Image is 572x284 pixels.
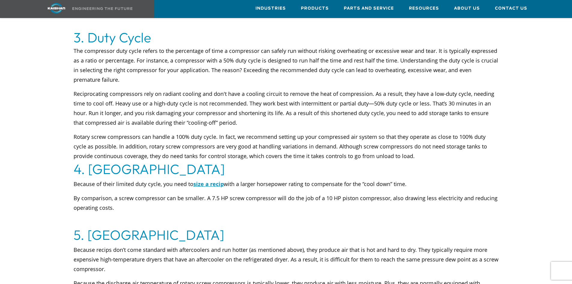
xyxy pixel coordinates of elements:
span: About Us [454,5,480,12]
h2: 3. Duty Cycle [74,29,499,46]
img: Engineering the future [72,7,132,10]
span: Products [301,5,329,12]
a: Products [301,0,329,17]
span: Contact Us [495,5,527,12]
a: Parts and Service [344,0,394,17]
a: Industries [256,0,286,17]
p: Reciprocating compressors rely on radiant cooling and don't have a cooling circuit to remove the ... [74,89,499,127]
span: Resources [409,5,439,12]
p: The compressor duty cycle refers to the percentage of time a compressor can safely run without ri... [74,46,499,84]
a: size a recip [193,180,224,188]
h2: 5. [GEOGRAPHIC_DATA] [74,227,499,243]
p: Because recips don’t come standard with aftercoolers and run hotter (as mentioned above), they pr... [74,245,499,274]
p: Because of their limited duty cycle, you need to with a larger horsepower rating to compensate fo... [74,179,499,189]
h2: 4. [GEOGRAPHIC_DATA] [74,161,499,178]
img: kaishan logo [34,3,79,14]
a: Resources [409,0,439,17]
a: Contact Us [495,0,527,17]
span: Parts and Service [344,5,394,12]
p: Rotary screw compressors can handle a 100% duty cycle. In fact, we recommend setting up your comp... [74,132,499,161]
span: Industries [256,5,286,12]
a: About Us [454,0,480,17]
p: By comparison, a screw compressor can be smaller. A 7.5 HP screw compressor will do the job of a ... [74,193,499,212]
